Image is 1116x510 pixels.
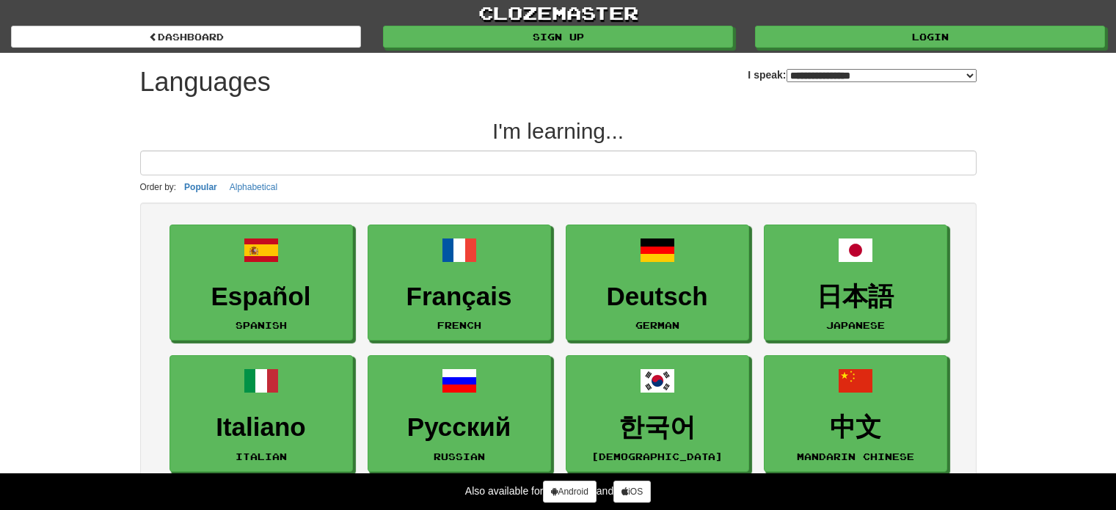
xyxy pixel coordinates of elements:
small: Italian [236,451,287,462]
h3: 中文 [772,413,939,442]
h3: Deutsch [574,283,741,311]
small: Russian [434,451,485,462]
small: Japanese [826,320,885,330]
button: Alphabetical [225,179,282,195]
a: EspañolSpanish [169,225,353,341]
a: ItalianoItalian [169,355,353,472]
h1: Languages [140,68,271,97]
a: Android [543,481,596,503]
a: iOS [613,481,651,503]
h2: I'm learning... [140,119,977,143]
a: DeutschGerman [566,225,749,341]
h3: 日本語 [772,283,939,311]
a: 中文Mandarin Chinese [764,355,947,472]
a: dashboard [11,26,361,48]
small: French [437,320,481,330]
h3: Español [178,283,345,311]
label: I speak: [748,68,976,82]
small: Spanish [236,320,287,330]
a: РусскийRussian [368,355,551,472]
a: FrançaisFrench [368,225,551,341]
h3: Italiano [178,413,345,442]
a: Sign up [383,26,733,48]
small: German [635,320,679,330]
select: I speak: [787,69,977,82]
h3: Русский [376,413,543,442]
small: Order by: [140,182,177,192]
small: Mandarin Chinese [797,451,914,462]
a: 日本語Japanese [764,225,947,341]
h3: 한국어 [574,413,741,442]
a: Login [755,26,1105,48]
button: Popular [180,179,222,195]
h3: Français [376,283,543,311]
a: 한국어[DEMOGRAPHIC_DATA] [566,355,749,472]
small: [DEMOGRAPHIC_DATA] [591,451,723,462]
